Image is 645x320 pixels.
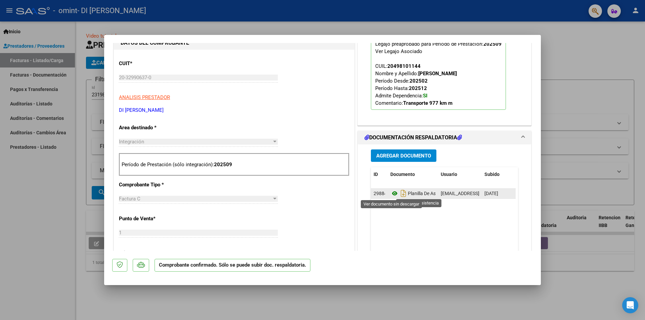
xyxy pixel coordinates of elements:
strong: 202512 [409,85,427,91]
span: ANALISIS PRESTADOR [119,94,170,100]
span: [EMAIL_ADDRESS][DOMAIN_NAME] - [PERSON_NAME] [441,191,555,196]
strong: DATOS DEL COMPROBANTE [121,40,189,46]
p: Comprobante Tipo * [119,181,188,189]
p: CUIT [119,60,188,67]
span: [DATE] [484,191,498,196]
datatable-header-cell: Documento [388,167,438,182]
p: Comprobante confirmado. Sólo se puede subir doc. respaldatoria. [155,259,310,272]
span: Agregar Documento [376,153,431,159]
datatable-header-cell: Subido [482,167,515,182]
div: Open Intercom Messenger [622,297,638,313]
h1: DOCUMENTACIÓN RESPALDATORIA [364,134,462,142]
strong: 202509 [214,162,232,168]
p: Número [119,249,188,257]
datatable-header-cell: ID [371,167,388,182]
strong: 202509 [483,41,502,47]
span: CUIL: Nombre y Apellido: Período Desde: Período Hasta: Admite Dependencia: [375,63,457,106]
span: Subido [484,172,500,177]
button: Agregar Documento [371,149,436,162]
div: DOCUMENTACIÓN RESPALDATORIA [358,144,531,284]
p: Período de Prestación (sólo integración): [122,161,347,169]
p: Area destinado * [119,124,188,132]
p: Punto de Venta [119,215,188,223]
span: 29884 [374,191,387,196]
span: Integración [119,139,144,145]
datatable-header-cell: Acción [515,167,549,182]
div: Ver Legajo Asociado [375,48,422,55]
i: Descargar documento [399,188,408,199]
strong: Transporte 977 km m [403,100,453,106]
p: Legajo preaprobado para Período de Prestación: [371,38,506,110]
strong: SI [423,93,427,99]
strong: 202502 [410,78,428,84]
span: Documento [390,172,415,177]
span: Planilla De Asistencia [390,191,452,196]
span: Usuario [441,172,457,177]
p: DI [PERSON_NAME] [119,106,349,114]
span: Comentario: [375,100,453,106]
datatable-header-cell: Usuario [438,167,482,182]
span: Factura C [119,196,140,202]
mat-expansion-panel-header: DOCUMENTACIÓN RESPALDATORIA [358,131,531,144]
strong: [PERSON_NAME] [418,71,457,77]
div: 20498101144 [387,62,421,70]
span: ID [374,172,378,177]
